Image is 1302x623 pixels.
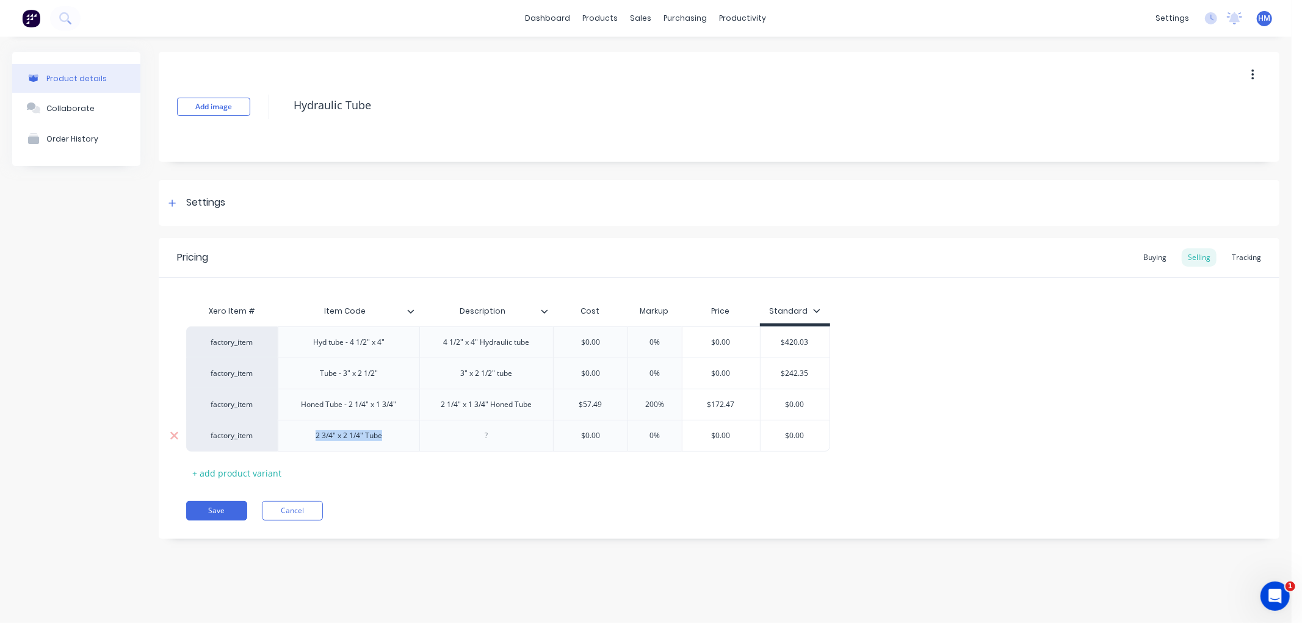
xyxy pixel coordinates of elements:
div: Markup [627,299,682,323]
div: 200% [624,389,685,420]
button: Order History [12,123,140,154]
div: factory_item [198,399,266,410]
div: Description [419,296,546,326]
div: Selling [1182,248,1217,267]
div: Buying [1137,248,1173,267]
div: Collaborate [46,104,95,113]
div: settings [1149,9,1195,27]
div: $0.00 [761,420,830,451]
div: $0.00 [554,327,627,358]
div: products [577,9,624,27]
div: productivity [714,9,773,27]
div: Item Code [278,299,419,323]
div: Product details [46,74,107,83]
div: Standard [770,306,820,317]
div: factory_itemTube - 3" x 2 1/2"3" x 2 1/2" tube$0.000%$0.00$242.35 [186,358,830,389]
div: Hyd tube - 4 1/2" x 4" [303,334,394,350]
div: factory_item [198,368,266,379]
div: factory_item [198,430,266,441]
div: $57.49 [554,389,627,420]
button: Add image [177,98,250,116]
button: Save [186,501,247,520]
div: Tube - 3" x 2 1/2" [310,366,388,381]
div: 0% [624,327,685,358]
button: Collaborate [12,93,140,123]
div: Order History [46,134,98,143]
button: Cancel [262,501,323,520]
div: factory_item [198,337,266,348]
a: dashboard [519,9,577,27]
img: Factory [22,9,40,27]
div: 2 3/4" x 2 1/4" Tube [306,428,392,444]
div: Item Code [278,296,412,326]
div: $0.00 [554,420,627,451]
div: sales [624,9,658,27]
button: Product details [12,64,140,93]
div: Tracking [1226,248,1267,267]
div: $172.47 [682,389,760,420]
span: 1 [1286,582,1295,591]
div: Xero Item # [186,299,278,323]
div: Settings [186,195,225,211]
div: $0.00 [682,327,760,358]
iframe: Intercom live chat [1260,582,1290,611]
div: Price [682,299,760,323]
div: Pricing [177,250,208,265]
div: $420.03 [761,327,830,358]
div: $0.00 [682,420,760,451]
div: factory_itemHyd tube - 4 1/2" x 4"4 1/2" x 4" Hydraulic tube$0.000%$0.00$420.03 [186,326,830,358]
div: 0% [624,420,685,451]
div: $0.00 [761,389,830,420]
div: 3" x 2 1/2" tube [451,366,523,381]
div: purchasing [658,9,714,27]
div: Description [419,299,553,323]
div: factory_itemHoned Tube - 2 1/4" x 1 3/4"2 1/4" x 1 3/4" Honed Tube$57.49200%$172.47$0.00 [186,389,830,420]
div: 2 1/4" x 1 3/4" Honed Tube [432,397,542,412]
div: $0.00 [682,358,760,389]
div: 4 1/2" x 4" Hydraulic tube [434,334,540,350]
div: 0% [624,358,685,389]
div: $242.35 [761,358,830,389]
div: factory_item2 3/4" x 2 1/4" Tube$0.000%$0.00$0.00 [186,420,830,452]
div: $0.00 [554,358,627,389]
div: Honed Tube - 2 1/4" x 1 3/4" [292,397,407,412]
div: Cost [553,299,627,323]
span: HM [1259,13,1271,24]
textarea: Hydraulic Tube [288,91,1155,120]
div: + add product variant [186,464,288,483]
